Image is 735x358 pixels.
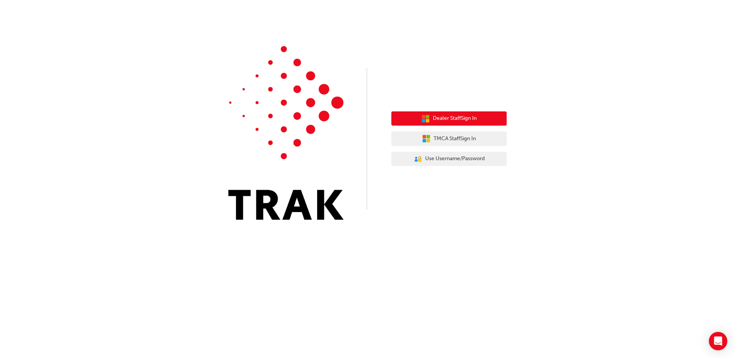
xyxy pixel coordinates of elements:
[228,46,344,220] img: Trak
[433,114,477,123] span: Dealer Staff Sign In
[391,131,507,146] button: TMCA StaffSign In
[391,152,507,166] button: Use Username/Password
[434,134,476,143] span: TMCA Staff Sign In
[425,154,485,163] span: Use Username/Password
[391,111,507,126] button: Dealer StaffSign In
[709,332,727,350] div: Open Intercom Messenger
